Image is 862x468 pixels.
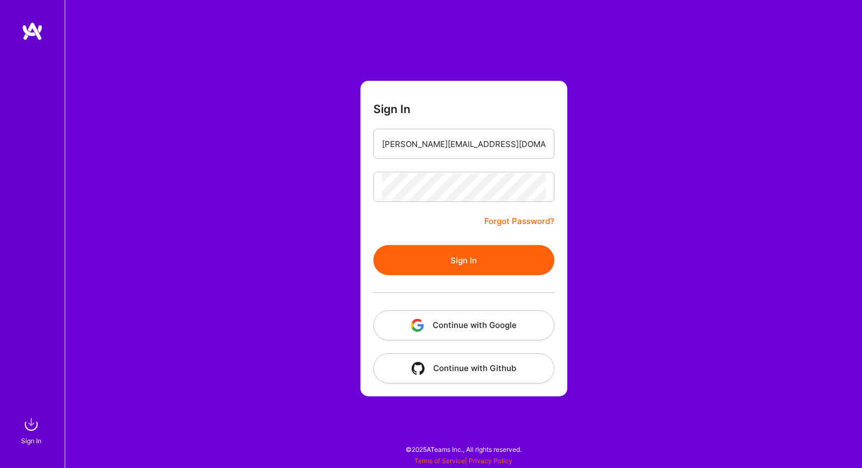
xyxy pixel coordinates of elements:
button: Continue with Github [373,353,554,383]
a: Terms of Service [414,457,465,465]
input: Email... [382,130,546,158]
a: Privacy Policy [469,457,512,465]
img: icon [411,319,424,332]
a: Forgot Password? [484,215,554,228]
img: logo [22,22,43,41]
a: sign inSign In [23,414,42,446]
img: icon [412,362,425,375]
span: | [414,457,512,465]
button: Sign In [373,245,554,275]
img: sign in [20,414,42,435]
h3: Sign In [373,102,411,116]
button: Continue with Google [373,310,554,340]
div: Sign In [21,435,41,446]
div: © 2025 ATeams Inc., All rights reserved. [65,436,862,463]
